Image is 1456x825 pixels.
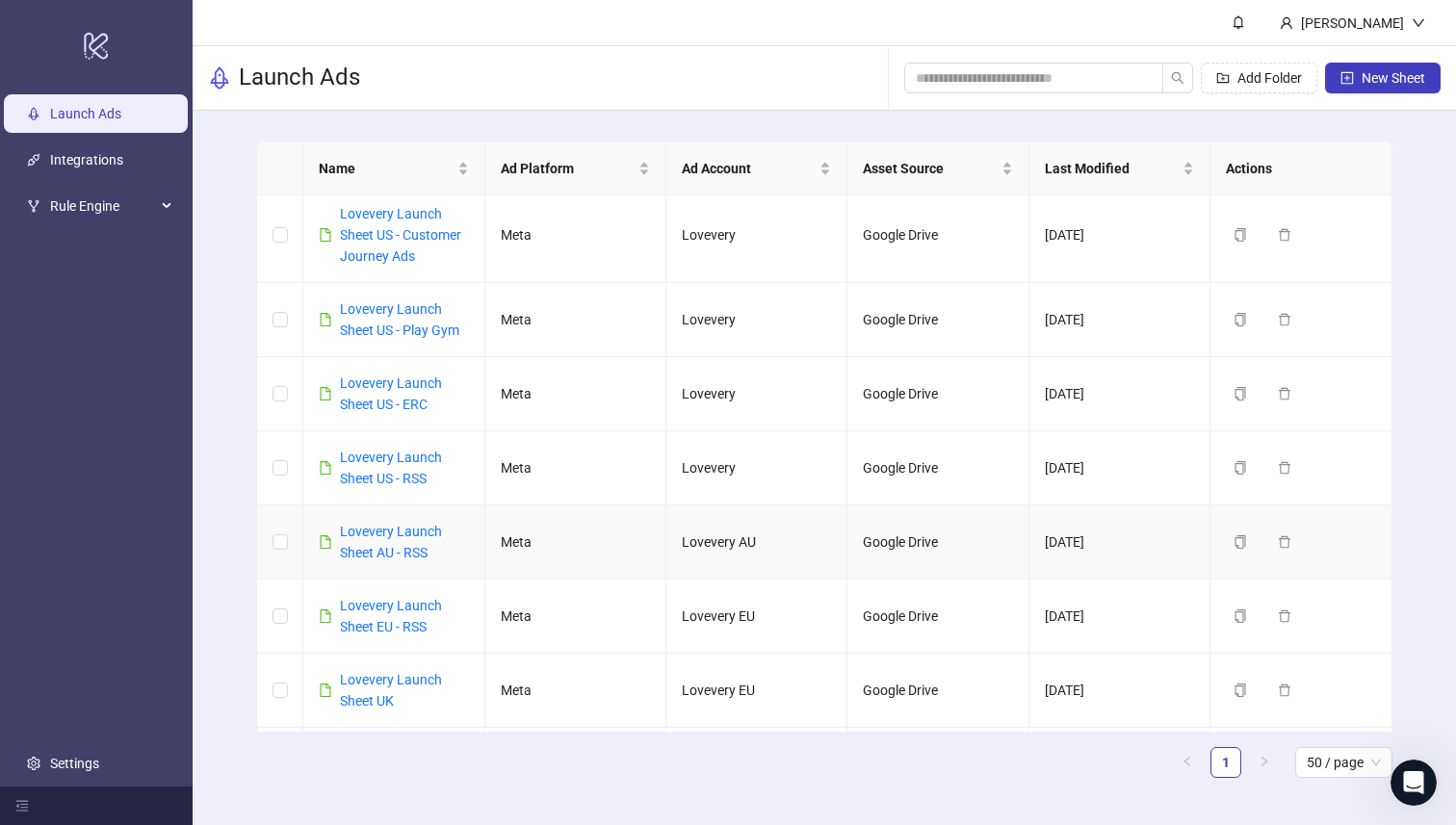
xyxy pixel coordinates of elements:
td: Meta [485,283,666,357]
th: Actions [1210,142,1391,195]
td: Lovevery [666,357,847,431]
td: Google Drive [847,188,1028,283]
td: [DATE] [1029,357,1210,431]
a: Lovevery Launch Sheet US - RSS [340,450,442,486]
button: Add Folder [1201,63,1317,93]
span: user [1280,16,1293,30]
span: file [319,387,332,400]
span: left [1182,756,1193,767]
td: Google Drive [847,580,1028,654]
td: [DATE] [1029,654,1210,728]
td: Lovevery [666,431,847,505]
td: Google Drive [847,505,1028,580]
span: Ad Account [682,158,816,179]
button: left [1172,747,1203,778]
span: copy [1234,228,1247,242]
td: Google Drive [847,728,1028,802]
th: Asset Source [847,142,1028,195]
td: Lovevery AU [666,728,847,802]
td: Meta [485,654,666,728]
button: right [1249,747,1280,778]
td: Lovevery EU [666,580,847,654]
a: Lovevery Launch Sheet AU - RSS [340,524,442,560]
span: copy [1234,461,1247,475]
th: Ad Account [666,142,847,195]
td: Google Drive [847,654,1028,728]
span: file [319,535,332,549]
span: Name [319,158,453,179]
span: search [1171,71,1184,85]
span: delete [1278,683,1291,697]
th: Name [303,142,484,195]
li: Next Page [1249,747,1280,778]
span: Add Folder [1237,70,1302,86]
td: [DATE] [1029,580,1210,654]
span: delete [1278,228,1291,242]
button: New Sheet [1325,63,1441,93]
span: delete [1278,313,1291,326]
a: Settings [50,756,99,771]
a: Lovevery Launch Sheet US - ERC [340,375,442,412]
td: [DATE] [1029,431,1210,505]
span: file [319,313,332,326]
span: menu-fold [15,799,29,812]
span: copy [1234,535,1247,549]
span: down [1412,16,1425,30]
td: Meta [485,580,666,654]
td: Google Drive [847,431,1028,505]
li: 1 [1210,747,1241,778]
td: Google Drive [847,357,1028,431]
th: Ad Platform [485,142,666,195]
td: Meta [485,188,666,283]
td: Meta [485,505,666,580]
span: New Sheet [1362,70,1425,86]
td: Meta [485,728,666,802]
td: Google Drive [847,283,1028,357]
td: [DATE] [1029,188,1210,283]
td: Lovevery AU [666,505,847,580]
a: Lovevery Launch Sheet EU - RSS [340,598,442,634]
td: [DATE] [1029,728,1210,802]
span: right [1259,756,1270,767]
td: [DATE] [1029,505,1210,580]
span: copy [1234,683,1247,697]
td: Meta [485,357,666,431]
span: file [319,461,332,475]
span: Ad Platform [501,158,635,179]
span: delete [1278,609,1291,623]
div: Page Size [1295,747,1392,778]
span: file [319,609,332,623]
span: delete [1278,461,1291,475]
span: fork [27,200,40,214]
span: delete [1278,535,1291,549]
span: Asset Source [863,158,997,179]
a: Lovevery Launch Sheet US - Customer Journey Ads [340,206,461,264]
span: copy [1234,387,1247,400]
td: Lovevery [666,188,847,283]
a: Launch Ads [50,107,121,122]
span: plus-square [1340,71,1354,85]
span: Last Modified [1045,158,1179,179]
iframe: Intercom live chat [1391,760,1437,806]
span: Rule Engine [50,188,156,226]
a: Integrations [50,153,123,168]
div: [PERSON_NAME] [1293,13,1412,34]
th: Last Modified [1029,142,1210,195]
span: file [319,683,332,697]
span: delete [1278,387,1291,400]
span: 50 / page [1307,748,1381,777]
span: folder-add [1216,71,1230,85]
a: 1 [1211,748,1240,777]
td: Meta [485,431,666,505]
span: rocket [208,66,231,90]
li: Previous Page [1172,747,1203,778]
span: copy [1234,313,1247,326]
a: Lovevery Launch Sheet UK [340,672,442,709]
span: bell [1232,15,1245,29]
a: Lovevery Launch Sheet US - Play Gym [340,301,459,338]
td: Lovevery EU [666,654,847,728]
span: file [319,228,332,242]
td: [DATE] [1029,283,1210,357]
span: copy [1234,609,1247,623]
td: Lovevery [666,283,847,357]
